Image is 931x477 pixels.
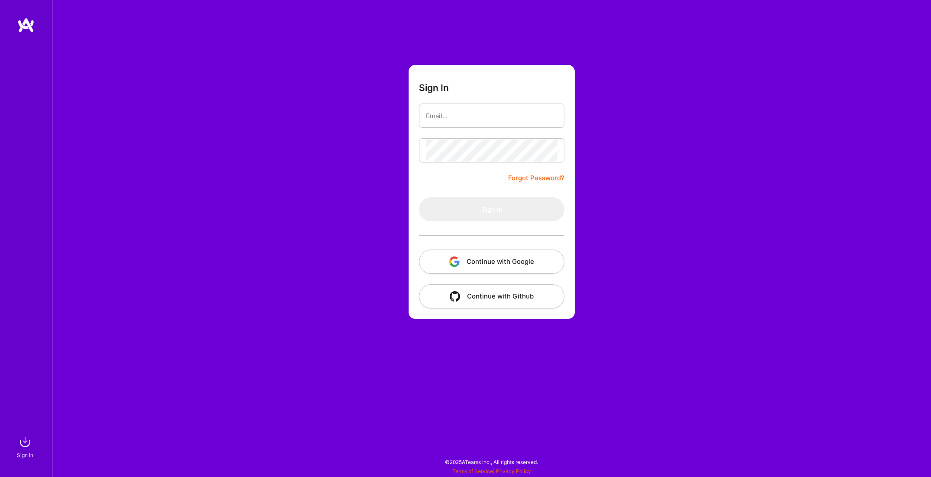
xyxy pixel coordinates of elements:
img: icon [449,256,460,267]
a: Terms of Service [452,468,493,474]
span: | [452,468,531,474]
a: Forgot Password? [508,173,564,183]
button: Continue with Google [419,250,564,274]
button: Sign In [419,197,564,221]
input: Email... [426,105,557,127]
img: sign in [16,433,34,451]
div: Sign In [17,451,33,460]
a: sign inSign In [18,433,34,460]
h3: Sign In [419,82,449,93]
img: icon [450,291,460,302]
button: Continue with Github [419,284,564,308]
a: Privacy Policy [496,468,531,474]
img: logo [17,17,35,33]
div: © 2025 ATeams Inc., All rights reserved. [52,451,931,473]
